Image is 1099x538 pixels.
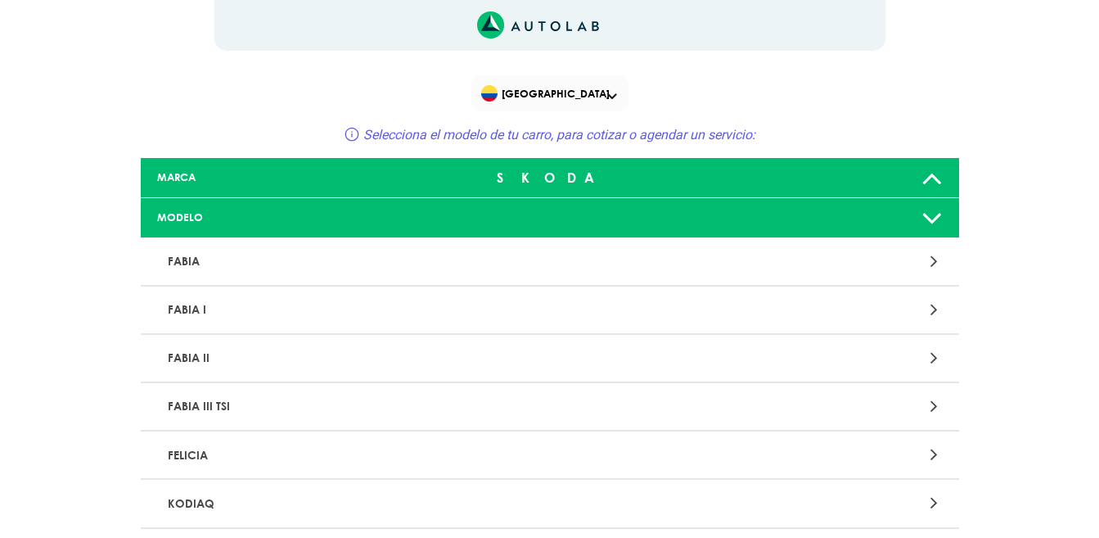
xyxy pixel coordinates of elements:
[481,85,498,102] img: Flag of COLOMBIA
[161,391,671,422] p: FABIA III TSI
[161,246,671,277] p: FABIA
[141,158,959,198] a: MARCA SKODA
[471,75,628,111] div: Flag of COLOMBIA[GEOGRAPHIC_DATA]
[141,198,959,238] a: MODELO
[481,82,621,105] span: [GEOGRAPHIC_DATA]
[415,161,685,194] div: SKODA
[363,127,755,142] span: Selecciona el modelo de tu carro, para cotizar o agendar un servicio:
[161,343,671,373] p: FABIA II
[145,210,415,225] div: MODELO
[161,488,671,518] p: KODIAQ
[477,16,599,32] a: Link al sitio de autolab
[161,440,671,470] p: FELICIA
[161,295,671,325] p: FABIA I
[145,170,415,185] div: MARCA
